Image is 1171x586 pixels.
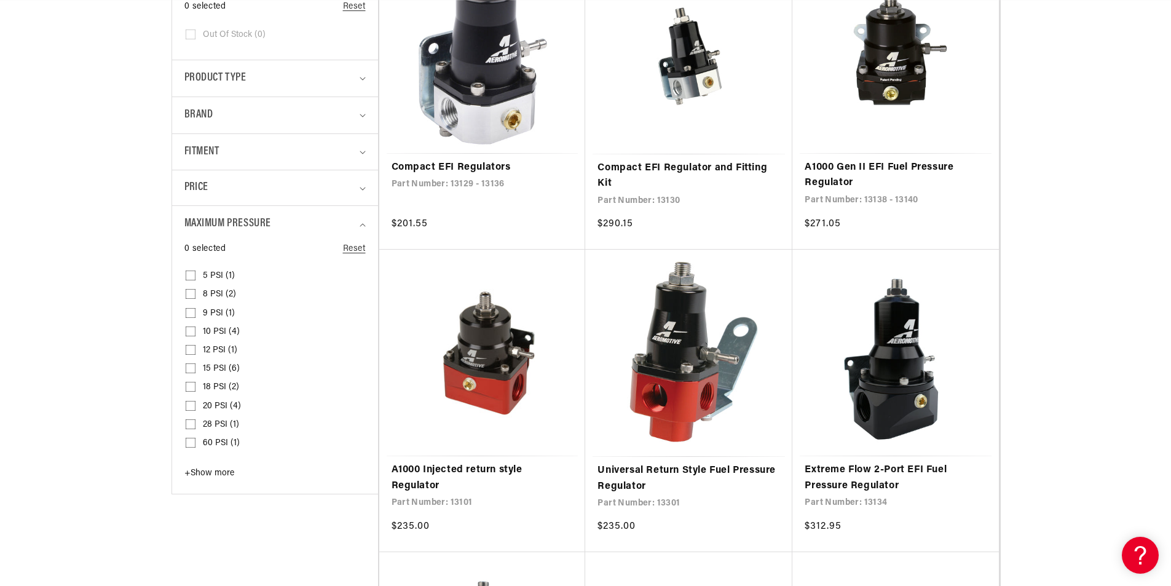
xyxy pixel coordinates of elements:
span: 9 PSI (1) [203,308,235,319]
span: 20 PSI (4) [203,401,241,412]
summary: Price [184,170,366,205]
summary: Brand (0 selected) [184,97,366,133]
span: Product type [184,69,246,87]
summary: Maximum Pressure (0 selected) [184,206,366,242]
a: Reset [343,242,366,256]
span: 5 PSI (1) [203,271,235,282]
span: Show more [184,469,234,478]
span: Out of stock (0) [203,30,266,41]
span: Price [184,180,208,196]
span: 8 PSI (2) [203,289,236,300]
span: 15 PSI (6) [203,363,240,374]
span: Fitment [184,143,219,161]
summary: Product type (0 selected) [184,60,366,97]
span: + [184,469,191,478]
span: 0 selected [184,242,226,256]
summary: Fitment (0 selected) [184,134,366,170]
a: A1000 Gen II EFI Fuel Pressure Regulator [805,160,987,191]
span: 12 PSI (1) [203,345,237,356]
span: Brand [184,106,213,124]
a: A1000 Injected return style Regulator [392,462,574,494]
span: 28 PSI (1) [203,419,239,430]
span: 10 PSI (4) [203,327,240,338]
a: Compact EFI Regulator and Fitting Kit [597,160,780,192]
span: 60 PSI (1) [203,438,240,449]
a: Universal Return Style Fuel Pressure Regulator [597,463,780,494]
span: 18 PSI (2) [203,382,239,393]
button: Show more [184,468,238,485]
span: Maximum Pressure [184,215,272,233]
a: Extreme Flow 2-Port EFI Fuel Pressure Regulator [805,462,987,494]
a: Compact EFI Regulators [392,160,574,176]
